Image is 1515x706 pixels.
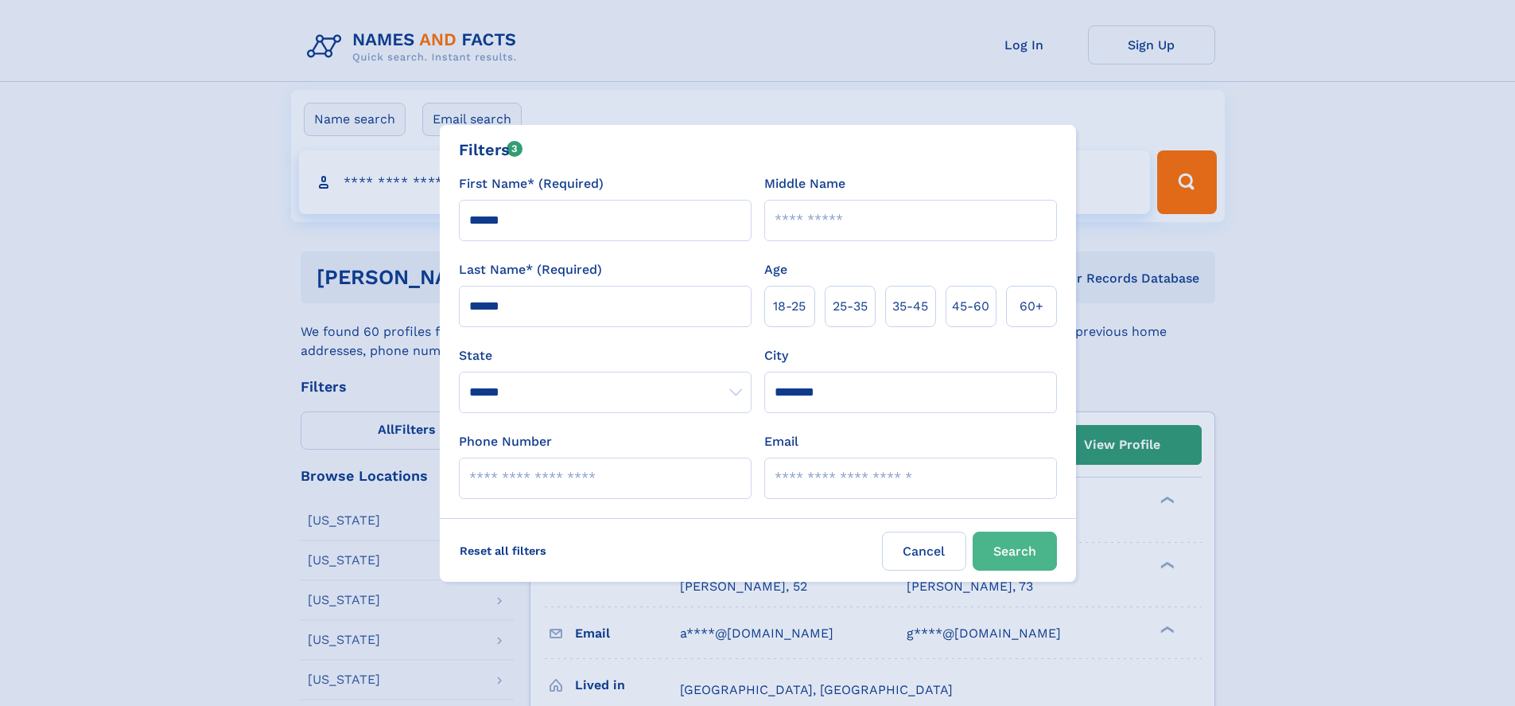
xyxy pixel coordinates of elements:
[764,260,787,279] label: Age
[764,432,798,451] label: Email
[459,138,523,162] div: Filters
[882,532,966,571] label: Cancel
[833,297,868,316] span: 25‑35
[459,174,604,193] label: First Name* (Required)
[459,432,552,451] label: Phone Number
[459,260,602,279] label: Last Name* (Required)
[1020,297,1043,316] span: 60+
[773,297,806,316] span: 18‑25
[952,297,989,316] span: 45‑60
[459,346,752,365] label: State
[892,297,928,316] span: 35‑45
[764,174,845,193] label: Middle Name
[973,532,1057,571] button: Search
[449,532,557,570] label: Reset all filters
[764,346,788,365] label: City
